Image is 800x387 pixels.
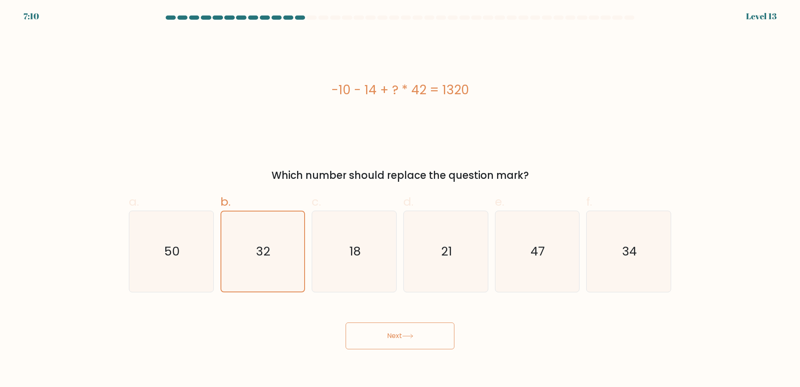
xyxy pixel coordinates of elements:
[746,10,777,23] div: Level 13
[441,243,452,260] text: 21
[531,243,545,260] text: 47
[134,168,666,183] div: Which number should replace the question mark?
[164,243,180,260] text: 50
[586,193,592,210] span: f.
[403,193,413,210] span: d.
[346,322,454,349] button: Next
[23,10,39,23] div: 7:10
[256,243,271,260] text: 32
[622,243,637,260] text: 34
[129,80,671,99] div: -10 - 14 + ? * 42 = 1320
[312,193,321,210] span: c.
[221,193,231,210] span: b.
[129,193,139,210] span: a.
[349,243,361,260] text: 18
[495,193,504,210] span: e.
